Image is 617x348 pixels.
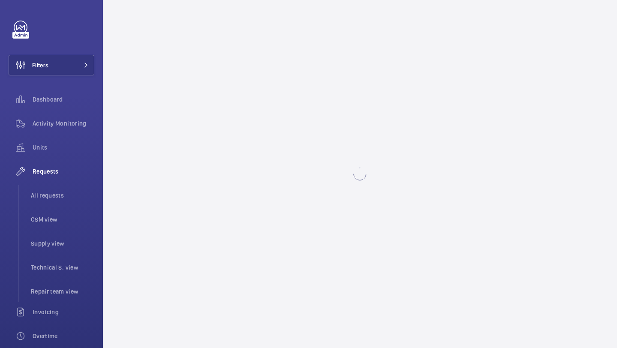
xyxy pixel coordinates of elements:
[33,167,94,176] span: Requests
[31,239,94,248] span: Supply view
[33,308,94,316] span: Invoicing
[33,119,94,128] span: Activity Monitoring
[9,55,94,75] button: Filters
[31,215,94,224] span: CSM view
[31,287,94,296] span: Repair team view
[33,332,94,340] span: Overtime
[33,95,94,104] span: Dashboard
[31,191,94,200] span: All requests
[32,61,48,69] span: Filters
[31,263,94,272] span: Technical S. view
[33,143,94,152] span: Units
